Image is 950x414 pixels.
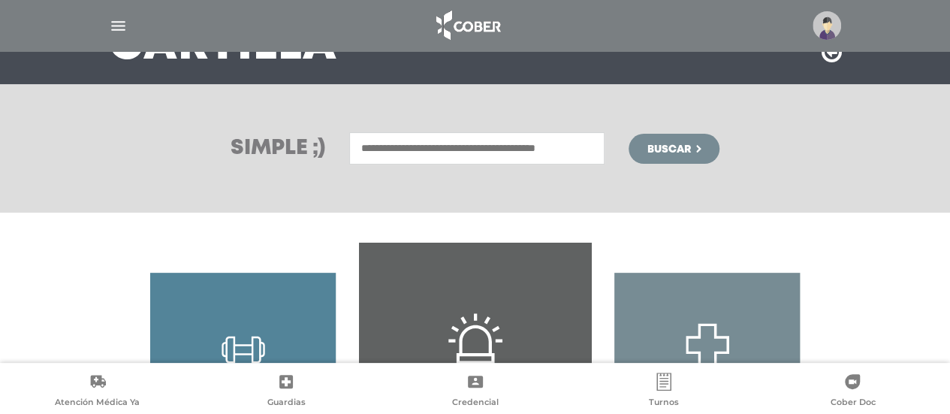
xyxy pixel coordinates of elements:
img: logo_cober_home-white.png [428,8,507,44]
span: Cober Doc [830,397,875,410]
button: Buscar [629,134,719,164]
span: Credencial [452,397,499,410]
span: Turnos [649,397,679,410]
a: Turnos [569,373,758,411]
h3: Cartilla [109,27,337,66]
img: profile-placeholder.svg [813,11,841,40]
a: Atención Médica Ya [3,373,192,411]
span: Guardias [267,397,306,410]
a: Cober Doc [758,373,947,411]
a: Credencial [381,373,569,411]
span: Buscar [647,144,690,155]
h3: Simple ;) [231,138,325,159]
img: Cober_menu-lines-white.svg [109,17,128,35]
span: Atención Médica Ya [55,397,140,410]
a: Guardias [192,373,380,411]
